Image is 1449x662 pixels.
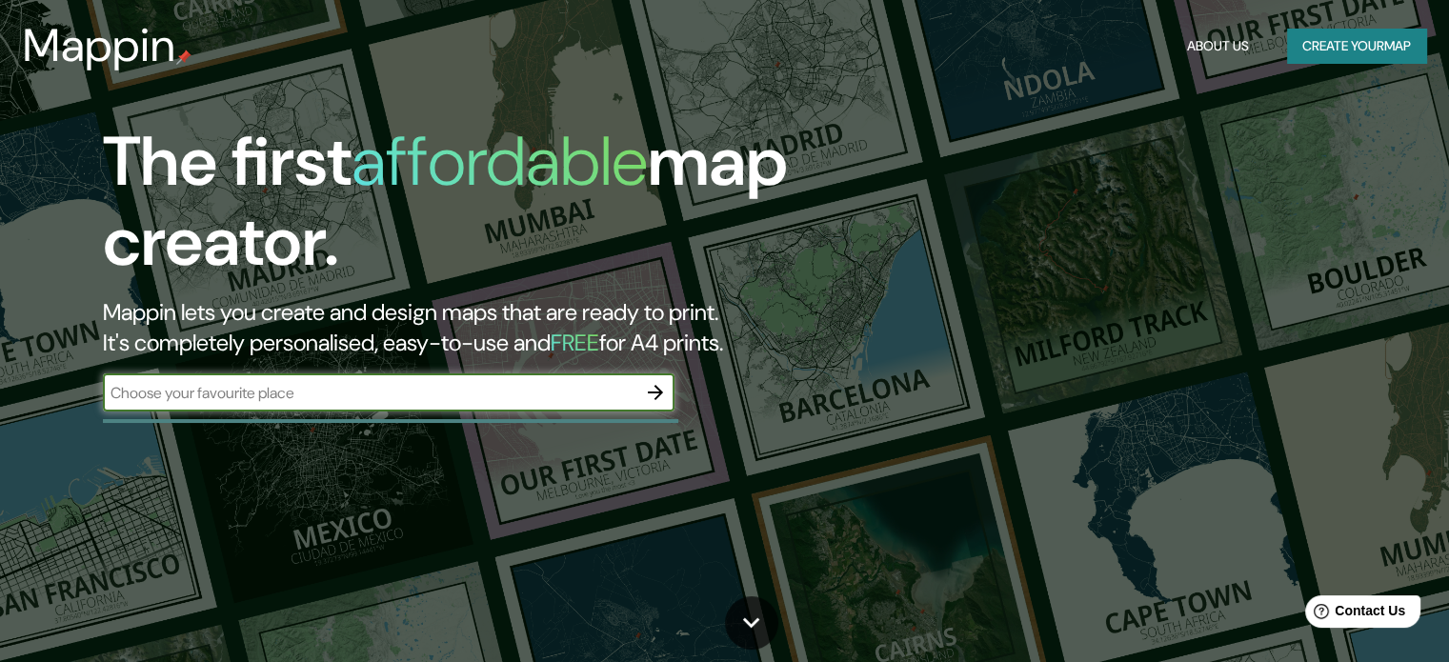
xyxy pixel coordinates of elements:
img: mappin-pin [176,50,191,65]
h5: FREE [551,328,599,357]
button: About Us [1179,29,1257,64]
h1: affordable [352,117,648,206]
iframe: Help widget launcher [1279,588,1428,641]
input: Choose your favourite place [103,382,636,404]
h2: Mappin lets you create and design maps that are ready to print. It's completely personalised, eas... [103,297,828,358]
h3: Mappin [23,19,176,72]
button: Create yourmap [1287,29,1426,64]
h1: The first map creator. [103,122,828,297]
